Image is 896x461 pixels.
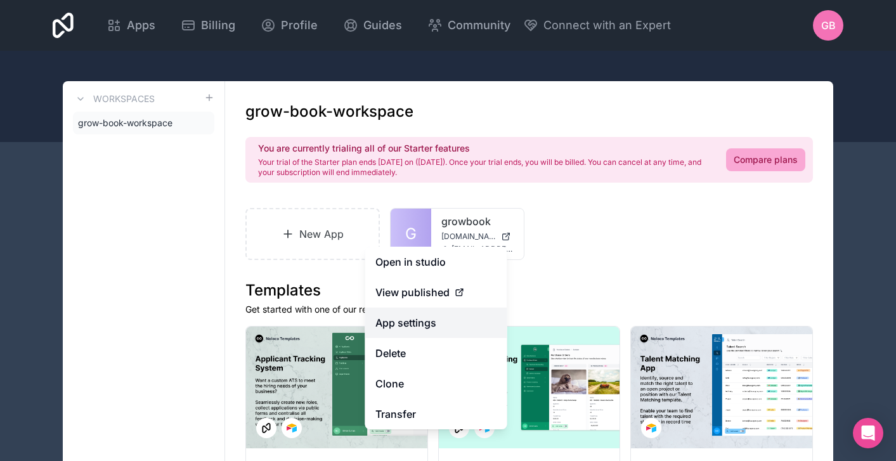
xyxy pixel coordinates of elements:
[451,244,514,254] span: [EMAIL_ADDRESS][DOMAIN_NAME]
[365,399,507,429] a: Transfer
[365,247,507,277] a: Open in studio
[281,16,318,34] span: Profile
[258,142,711,155] h2: You are currently trialing all of our Starter features
[543,16,671,34] span: Connect with an Expert
[245,101,413,122] h1: grow-book-workspace
[375,285,450,300] span: View published
[821,18,836,33] span: GB
[726,148,805,171] a: Compare plans
[365,338,507,368] button: Delete
[646,423,656,433] img: Airtable Logo
[78,117,172,129] span: grow-book-workspace
[333,11,412,39] a: Guides
[365,308,507,338] a: App settings
[417,11,521,39] a: Community
[365,277,507,308] a: View published
[853,418,883,448] div: Open Intercom Messenger
[73,91,155,107] a: Workspaces
[96,11,166,39] a: Apps
[245,208,380,260] a: New App
[365,368,507,399] a: Clone
[127,16,155,34] span: Apps
[245,303,813,316] p: Get started with one of our ready-made templates
[405,224,417,244] span: G
[201,16,235,34] span: Billing
[391,209,431,259] a: G
[93,93,155,105] h3: Workspaces
[287,423,297,433] img: Airtable Logo
[441,214,514,229] a: growbook
[258,157,711,178] p: Your trial of the Starter plan ends [DATE] on ([DATE]). Once your trial ends, you will be billed....
[245,280,813,301] h1: Templates
[441,231,496,242] span: [DOMAIN_NAME]
[448,16,510,34] span: Community
[73,112,214,134] a: grow-book-workspace
[441,231,514,242] a: [DOMAIN_NAME]
[250,11,328,39] a: Profile
[171,11,245,39] a: Billing
[523,16,671,34] button: Connect with an Expert
[363,16,402,34] span: Guides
